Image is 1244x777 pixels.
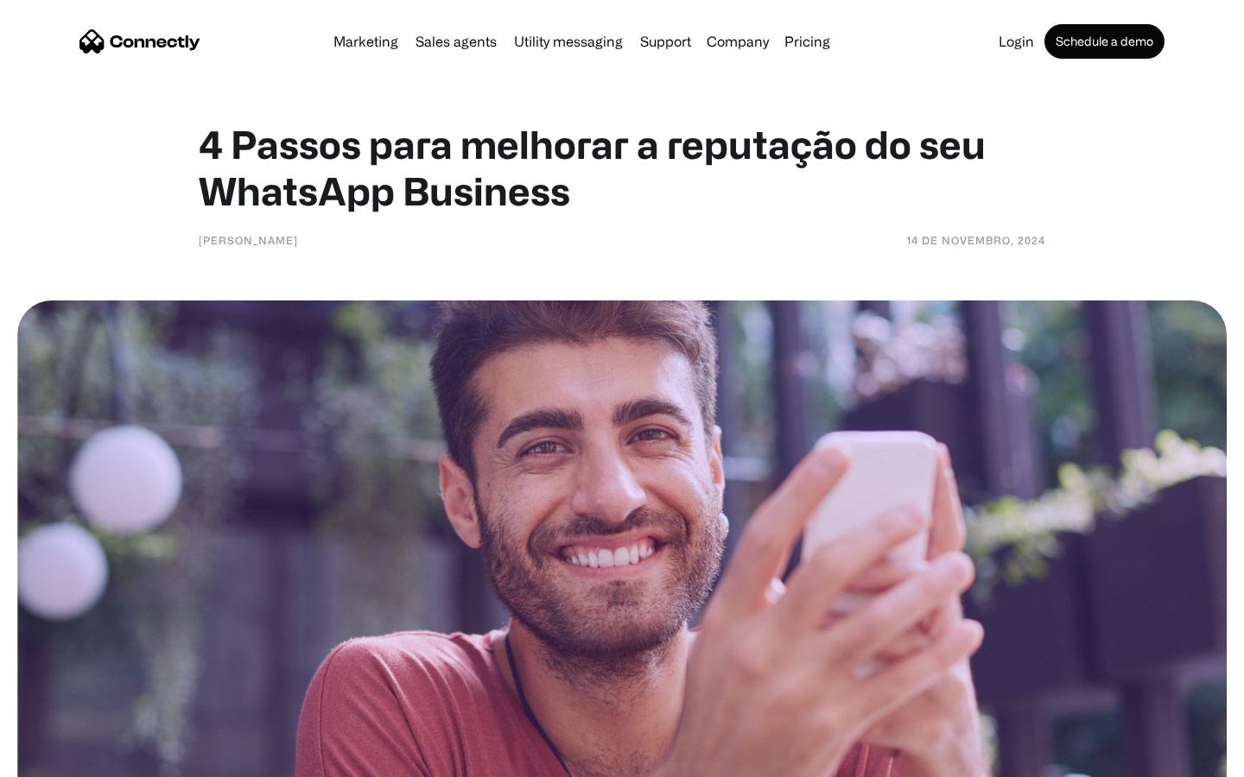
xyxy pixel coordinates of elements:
[1044,24,1165,59] a: Schedule a demo
[507,35,630,48] a: Utility messaging
[777,35,837,48] a: Pricing
[707,29,769,54] div: Company
[992,35,1041,48] a: Login
[327,35,405,48] a: Marketing
[199,121,1045,214] h1: 4 Passos para melhorar a reputação do seu WhatsApp Business
[409,35,504,48] a: Sales agents
[199,231,298,249] div: [PERSON_NAME]
[17,747,104,771] aside: Language selected: English
[633,35,698,48] a: Support
[906,231,1045,249] div: 14 de novembro, 2024
[35,747,104,771] ul: Language list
